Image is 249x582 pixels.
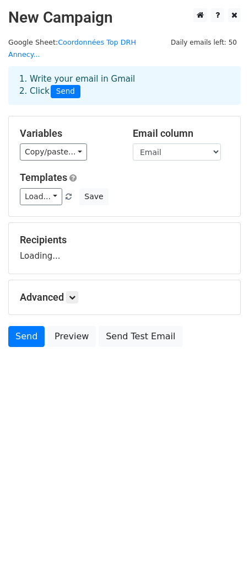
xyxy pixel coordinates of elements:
h5: Email column [133,127,229,140]
a: Copy/paste... [20,143,87,161]
a: Preview [47,326,96,347]
a: Coordonnées Top DRH Annecy... [8,38,136,59]
span: Daily emails left: 50 [167,36,241,49]
a: Templates [20,172,67,183]
div: 1. Write your email in Gmail 2. Click [11,73,238,98]
button: Save [79,188,108,205]
div: Loading... [20,234,229,263]
a: Send Test Email [99,326,182,347]
a: Load... [20,188,62,205]
h5: Variables [20,127,116,140]
a: Daily emails left: 50 [167,38,241,46]
h2: New Campaign [8,8,241,27]
small: Google Sheet: [8,38,136,59]
h5: Recipients [20,234,229,246]
span: Send [51,85,80,98]
a: Send [8,326,45,347]
h5: Advanced [20,291,229,303]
